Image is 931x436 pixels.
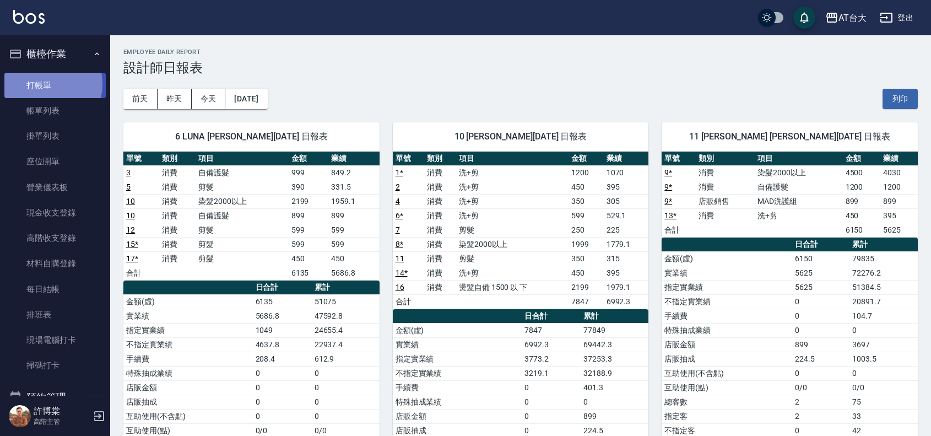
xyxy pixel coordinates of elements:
[4,277,106,302] a: 每日結帳
[581,309,648,324] th: 累計
[196,194,289,208] td: 染髮2000以上
[581,352,648,366] td: 37253.3
[393,337,522,352] td: 實業績
[424,251,456,266] td: 消費
[253,366,312,380] td: 0
[4,123,106,149] a: 掛單列表
[456,180,569,194] td: 洗+剪
[792,352,849,366] td: 224.5
[662,309,792,323] td: 手續費
[604,208,649,223] td: 529.1
[253,409,312,423] td: 0
[393,323,522,337] td: 金額(虛)
[396,254,404,263] a: 11
[662,380,792,395] td: 互助使用(點)
[843,152,880,166] th: 金額
[4,353,106,378] a: 掃碼打卡
[158,89,192,109] button: 昨天
[289,251,328,266] td: 450
[159,165,195,180] td: 消費
[880,194,918,208] td: 899
[253,380,312,395] td: 0
[4,73,106,98] a: 打帳單
[696,208,755,223] td: 消費
[424,180,456,194] td: 消費
[126,211,135,220] a: 10
[312,380,380,395] td: 0
[569,165,604,180] td: 1200
[196,208,289,223] td: 自備護髮
[393,294,425,309] td: 合計
[312,309,380,323] td: 47592.8
[662,395,792,409] td: 總客數
[604,165,649,180] td: 1070
[253,281,312,295] th: 日合計
[253,352,312,366] td: 208.4
[123,409,253,423] td: 互助使用(不含點)
[159,251,195,266] td: 消費
[843,165,880,180] td: 4500
[4,98,106,123] a: 帳單列表
[604,180,649,194] td: 395
[393,352,522,366] td: 指定實業績
[792,323,849,337] td: 0
[396,197,400,206] a: 4
[328,152,380,166] th: 業績
[604,251,649,266] td: 315
[604,294,649,309] td: 6992.3
[792,251,849,266] td: 6150
[880,208,918,223] td: 395
[312,395,380,409] td: 0
[396,225,400,234] a: 7
[312,337,380,352] td: 22937.4
[849,409,918,423] td: 33
[843,223,880,237] td: 6150
[192,89,226,109] button: 今天
[821,7,871,29] button: AT台大
[849,352,918,366] td: 1003.5
[34,406,90,417] h5: 許博棠
[581,323,648,337] td: 77849
[123,89,158,109] button: 前天
[849,251,918,266] td: 79835
[289,266,328,280] td: 6135
[312,352,380,366] td: 612.9
[662,266,792,280] td: 實業績
[843,180,880,194] td: 1200
[662,251,792,266] td: 金額(虛)
[159,223,195,237] td: 消費
[196,180,289,194] td: 剪髮
[581,409,648,423] td: 899
[604,266,649,280] td: 395
[196,223,289,237] td: 剪髮
[328,165,380,180] td: 849.2
[522,337,581,352] td: 6992.3
[792,266,849,280] td: 5625
[196,152,289,166] th: 項目
[569,237,604,251] td: 1999
[849,323,918,337] td: 0
[424,194,456,208] td: 消費
[312,366,380,380] td: 0
[328,180,380,194] td: 331.5
[662,294,792,309] td: 不指定實業績
[849,337,918,352] td: 3697
[522,366,581,380] td: 3219.1
[289,165,328,180] td: 999
[123,323,253,337] td: 指定實業績
[126,225,135,234] a: 12
[312,294,380,309] td: 51075
[159,194,195,208] td: 消費
[569,152,604,166] th: 金額
[696,165,755,180] td: 消費
[792,395,849,409] td: 2
[253,337,312,352] td: 4637.8
[424,237,456,251] td: 消費
[289,194,328,208] td: 2199
[253,309,312,323] td: 5686.8
[126,197,135,206] a: 10
[581,366,648,380] td: 32188.9
[456,223,569,237] td: 剪髮
[126,168,131,177] a: 3
[4,40,106,68] button: 櫃檯作業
